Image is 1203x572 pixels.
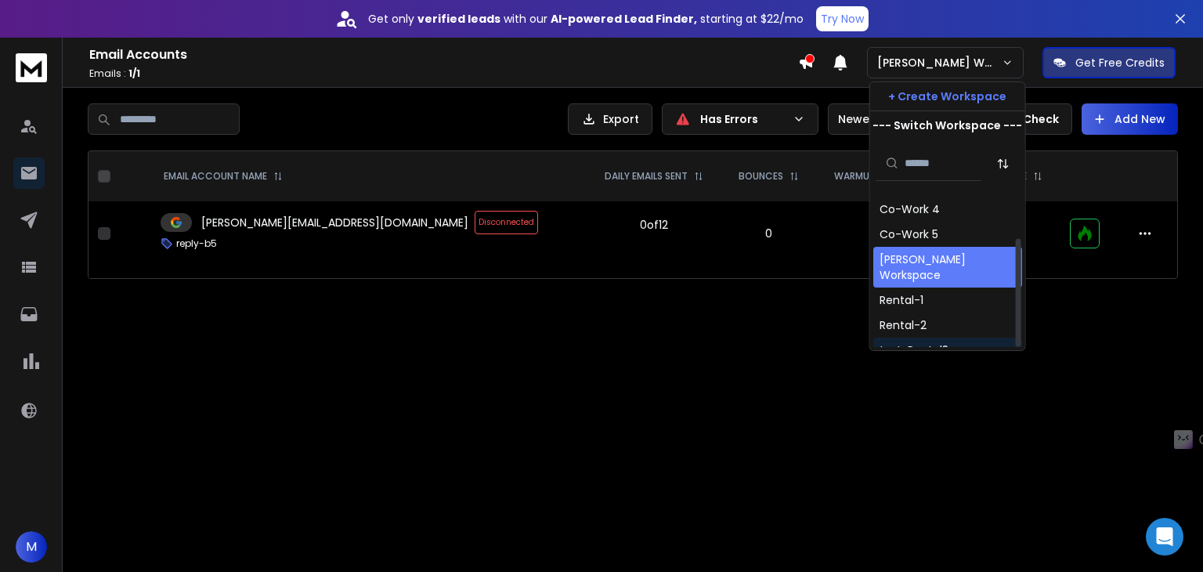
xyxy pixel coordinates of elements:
h1: Email Accounts [89,45,798,64]
button: M [16,531,47,563]
p: DAILY EMAILS SENT [605,170,688,183]
button: Sort by Sort A-Z [988,148,1019,179]
strong: verified leads [417,11,500,27]
p: Get only with our starting at $22/mo [368,11,804,27]
td: 12 [816,201,941,266]
p: reply-b5 [176,237,217,250]
p: Get Free Credits [1075,55,1165,71]
p: 0 [732,226,807,241]
div: Co-Work 5 [880,226,938,242]
div: Open Intercom Messenger [1146,518,1183,556]
div: EMAIL ACCOUNT NAME [164,170,283,183]
span: Disconnected [475,211,538,234]
div: 0 of 12 [640,217,668,233]
strong: AI-powered Lead Finder, [551,11,697,27]
p: Has Errors [700,111,786,127]
p: [PERSON_NAME][EMAIL_ADDRESS][DOMAIN_NAME] [201,215,468,230]
div: test-Rental3 [880,342,948,358]
p: --- Switch Workspace --- [872,118,1022,133]
button: Add New [1082,103,1178,135]
p: WARMUP EMAILS [834,170,908,183]
button: Export [568,103,652,135]
p: BOUNCES [739,170,783,183]
button: Try Now [816,6,869,31]
img: logo [16,53,47,82]
span: 1 / 1 [128,67,140,80]
button: Get Free Credits [1042,47,1176,78]
button: Newest [828,103,930,135]
button: + Create Workspace [870,82,1025,110]
p: + Create Workspace [888,89,1006,104]
div: Co-Work 4 [880,201,940,217]
p: Try Now [821,11,864,27]
p: [PERSON_NAME] Workspace [877,55,1002,71]
div: Rental-1 [880,292,923,308]
div: Rental-2 [880,317,927,333]
div: [PERSON_NAME] Workspace [880,252,1016,283]
p: Emails : [89,67,798,80]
